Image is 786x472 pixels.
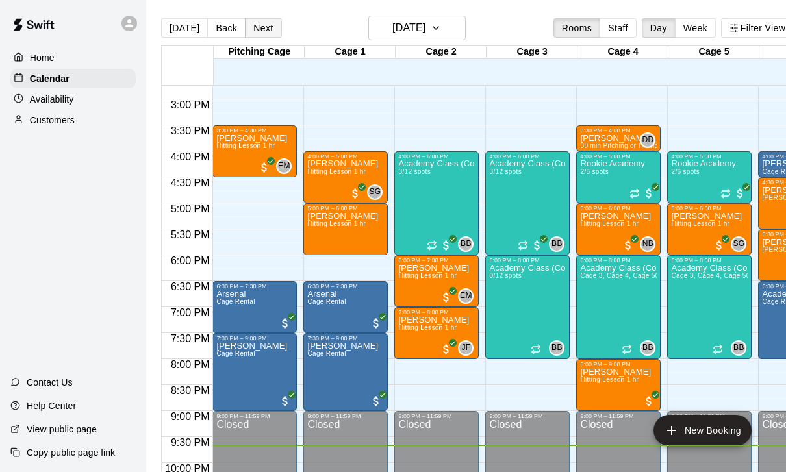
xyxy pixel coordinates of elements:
[731,340,746,356] div: Bucket Bucket
[168,437,213,448] span: 9:30 PM
[487,46,577,58] div: Cage 3
[600,18,637,38] button: Staff
[279,317,292,330] span: All customers have paid
[440,239,453,252] span: All customers have paid
[642,342,653,354] span: BB
[303,151,388,203] div: 4:00 PM – 5:00 PM: Hitting Lesson 1 hr
[580,257,657,264] div: 6:00 PM – 8:00 PM
[640,340,655,356] div: Bucket Bucket
[258,161,271,174] span: All customers have paid
[576,255,661,359] div: 6:00 PM – 8:00 PM: Academy Class (Copy)
[458,340,474,356] div: Joe Ferro
[10,69,136,88] a: Calendar
[307,413,384,419] div: 9:00 PM – 11:59 PM
[576,359,661,411] div: 8:00 PM – 9:00 PM: Hitting Lesson 1 hr
[576,203,661,255] div: 5:00 PM – 6:00 PM: Hitting Lesson 1 hr
[168,359,213,370] span: 8:00 PM
[216,350,255,357] span: Cage Rental
[307,350,346,357] span: Cage Rental
[10,110,136,130] div: Customers
[549,236,564,252] div: Bucket Bucket
[713,344,723,354] span: Recurring event
[370,317,383,330] span: All customers have paid
[168,333,213,344] span: 7:30 PM
[622,239,635,252] span: All customers have paid
[27,423,97,436] p: View public page
[30,72,70,85] p: Calendar
[671,220,729,227] span: Hitting Lesson 1 hr
[671,272,746,279] span: Cage 3, Cage 4, Cage 5
[531,344,541,354] span: Recurring event
[168,99,213,110] span: 3:00 PM
[303,333,388,411] div: 7:30 PM – 9:00 PM: Cage Rental
[642,395,655,408] span: All customers have paid
[398,153,475,160] div: 4:00 PM – 6:00 PM
[216,142,275,149] span: Hitting Lesson 1 hr
[553,18,600,38] button: Rooms
[489,153,566,160] div: 4:00 PM – 6:00 PM
[531,239,544,252] span: All customers have paid
[307,283,384,290] div: 6:30 PM – 7:30 PM
[554,340,564,356] span: Bucket Bucket
[30,51,55,64] p: Home
[212,333,297,411] div: 7:30 PM – 9:00 PM: Cage Rental
[168,203,213,214] span: 5:00 PM
[720,188,731,199] span: Recurring event
[667,203,752,255] div: 5:00 PM – 6:00 PM: Hitting Lesson 1 hr
[554,236,564,252] span: Bucket Bucket
[671,257,748,264] div: 6:00 PM – 8:00 PM
[640,132,655,148] div: Darin Downs
[736,340,746,356] span: Bucket Bucket
[645,132,655,148] span: Darin Downs
[645,236,655,252] span: Nate Betances
[485,151,570,255] div: 4:00 PM – 6:00 PM: Academy Class (Copy)
[733,187,746,200] span: All customers have paid
[675,18,716,38] button: Week
[307,220,366,227] span: Hitting Lesson 1 hr
[667,151,752,203] div: 4:00 PM – 5:00 PM: Rookie Academy
[307,153,384,160] div: 4:00 PM – 5:00 PM
[398,257,475,264] div: 6:00 PM – 7:00 PM
[168,255,213,266] span: 6:00 PM
[394,255,479,307] div: 6:00 PM – 7:00 PM: Hitting Lesson 1 hr
[489,413,566,419] div: 9:00 PM – 11:59 PM
[460,290,472,303] span: EM
[580,127,657,134] div: 3:30 PM – 4:00 PM
[370,395,383,408] span: All customers have paid
[489,168,521,175] span: 3/12 spots filled
[168,307,213,318] span: 7:00 PM
[168,229,213,240] span: 5:30 PM
[485,255,570,359] div: 6:00 PM – 8:00 PM: Academy Class (Copy)
[733,342,744,354] span: BB
[10,48,136,68] a: Home
[372,184,383,200] span: Shaun Garceau
[667,255,752,359] div: 6:00 PM – 8:00 PM: Academy Class (Copy)
[580,361,657,367] div: 8:00 PM – 9:00 PM
[168,151,213,162] span: 4:00 PM
[10,90,136,109] a: Availability
[645,340,655,356] span: Bucket Bucket
[30,93,74,106] p: Availability
[207,18,246,38] button: Back
[307,205,384,212] div: 5:00 PM – 6:00 PM
[489,272,521,279] span: 0/12 spots filled
[576,125,661,151] div: 3:30 PM – 4:00 PM: Henry
[168,125,213,136] span: 3:30 PM
[551,238,563,251] span: BB
[518,240,528,251] span: Recurring event
[463,288,474,304] span: Eddy Milian
[394,151,479,255] div: 4:00 PM – 6:00 PM: Academy Class (Copy)
[392,19,425,37] h6: [DATE]
[463,340,474,356] span: Joe Ferro
[440,291,453,304] span: All customers have paid
[281,158,292,174] span: Eddy Milian
[736,236,746,252] span: Shaun Garceau
[629,188,640,199] span: Recurring event
[398,413,475,419] div: 9:00 PM – 11:59 PM
[212,281,297,333] div: 6:30 PM – 7:30 PM: Arsenal
[216,283,293,290] div: 6:30 PM – 7:30 PM
[642,134,653,147] span: DD
[580,153,657,160] div: 4:00 PM – 5:00 PM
